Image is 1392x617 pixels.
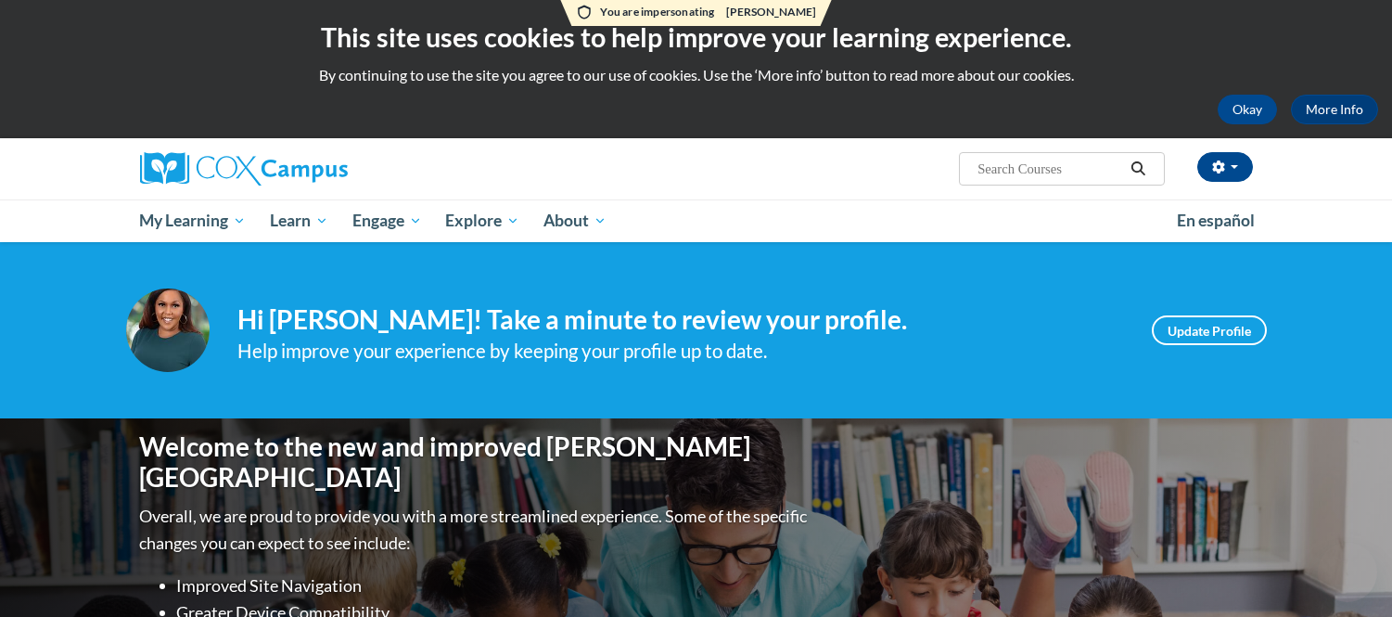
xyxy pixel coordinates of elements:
span: Explore [445,210,519,232]
a: More Info [1291,95,1378,124]
span: Engage [352,210,422,232]
h4: Hi [PERSON_NAME]! Take a minute to review your profile. [237,304,1124,336]
li: Improved Site Navigation [177,572,812,599]
span: My Learning [139,210,246,232]
a: Update Profile [1152,315,1267,345]
input: Search Courses [976,158,1124,180]
button: Account Settings [1197,152,1253,182]
h2: This site uses cookies to help improve your learning experience. [14,19,1378,56]
img: Profile Image [126,289,210,372]
span: About [543,210,607,232]
h1: Welcome to the new and improved [PERSON_NAME][GEOGRAPHIC_DATA] [140,431,812,494]
a: Learn [258,199,340,242]
iframe: Button to launch messaging window [1318,543,1377,602]
button: Search [1124,158,1152,180]
div: Help improve your experience by keeping your profile up to date. [237,336,1124,366]
button: Okay [1218,95,1277,124]
span: En español [1177,211,1255,230]
span: Learn [270,210,328,232]
a: En español [1165,201,1267,240]
a: Engage [340,199,434,242]
a: Explore [433,199,531,242]
a: Cox Campus [140,152,492,186]
p: Overall, we are proud to provide you with a more streamlined experience. Some of the specific cha... [140,503,812,557]
a: My Learning [128,199,259,242]
div: Main menu [112,199,1281,242]
p: By continuing to use the site you agree to our use of cookies. Use the ‘More info’ button to read... [14,65,1378,85]
img: Cox Campus [140,152,348,186]
a: About [531,199,619,242]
